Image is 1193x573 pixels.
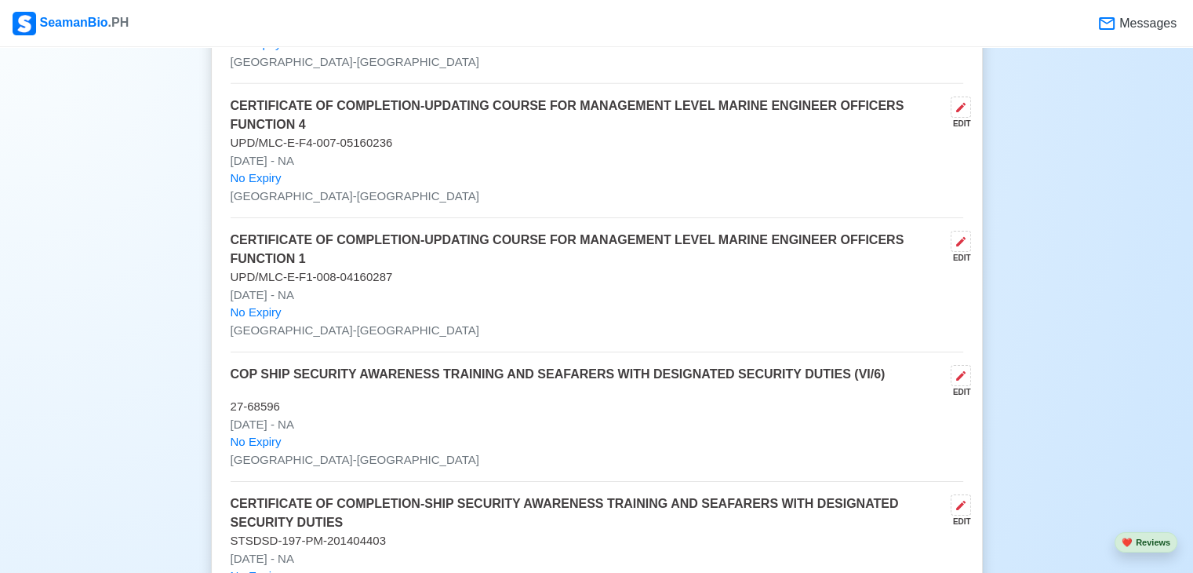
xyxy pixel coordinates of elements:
div: EDIT [944,516,971,527]
p: [GEOGRAPHIC_DATA]-[GEOGRAPHIC_DATA] [231,53,963,71]
p: CERTIFICATE OF COMPLETION-SHIP SECURITY AWARENESS TRAINING AND SEAFARERS WITH DESIGNATED SECURITY... [231,495,944,532]
p: CERTIFICATE OF COMPLETION-UPDATING COURSE FOR MANAGEMENT LEVEL MARINE ENGINEER OFFICERS FUNCTION 4 [231,97,944,134]
p: CERTIFICATE OF COMPLETION-UPDATING COURSE FOR MANAGEMENT LEVEL MARINE ENGINEER OFFICERS FUNCTION 1 [231,231,944,268]
p: STSDSD-197-PM-201404403 [231,532,963,550]
p: COP SHIP SECURITY AWARENESS TRAINING AND SEAFARERS WITH DESIGNATED SECURITY DUTIES (VI/6) [231,365,886,398]
div: EDIT [944,118,971,130]
p: [DATE] - NA [231,152,963,170]
p: 27-68596 [231,398,963,416]
p: [GEOGRAPHIC_DATA]-[GEOGRAPHIC_DATA] [231,322,963,340]
span: No Expiry [231,170,282,188]
span: No Expiry [231,304,282,322]
p: [DATE] - NA [231,416,963,434]
p: [GEOGRAPHIC_DATA]-[GEOGRAPHIC_DATA] [231,188,963,206]
button: heartReviews [1115,532,1177,553]
img: Logo [13,12,36,35]
p: UPD/MLC-E-F1-008-04160287 [231,268,963,286]
p: [DATE] - NA [231,550,963,568]
p: [DATE] - NA [231,286,963,305]
p: UPD/MLC-E-F4-007-05160236 [231,134,963,152]
div: EDIT [944,252,971,264]
p: [GEOGRAPHIC_DATA]-[GEOGRAPHIC_DATA] [231,451,963,469]
div: EDIT [944,386,971,398]
span: heart [1122,538,1133,547]
span: Messages [1116,14,1177,33]
span: No Expiry [231,433,282,451]
span: .PH [108,16,129,29]
div: SeamanBio [13,12,129,35]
